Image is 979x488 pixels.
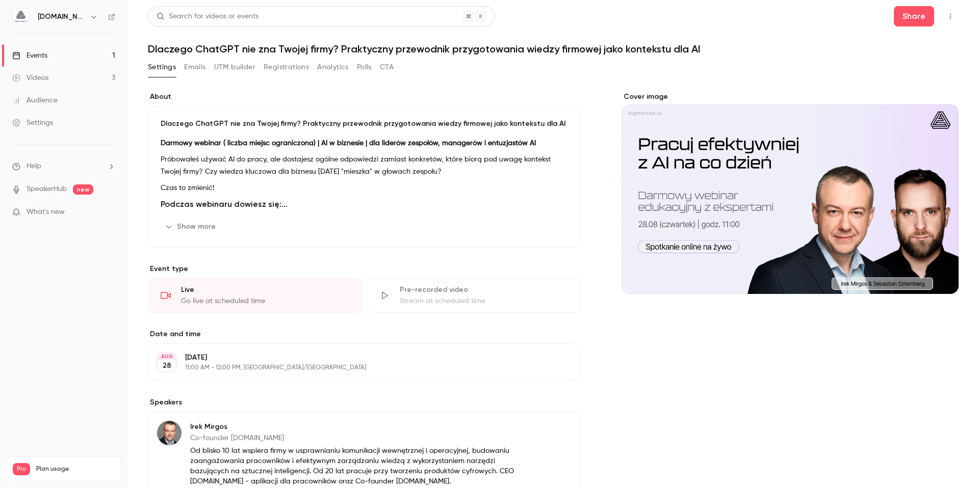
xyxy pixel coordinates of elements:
button: Registrations [264,59,309,75]
img: Irek Mirgos [157,421,182,445]
div: Audience [12,95,58,105]
p: Dlaczego ChatGPT nie zna Twojej firmy? Praktyczny przewodnik przygotowania wiedzy firmowej jako k... [161,119,568,129]
button: Analytics [317,59,349,75]
li: help-dropdown-opener [12,161,115,172]
div: Settings [12,118,53,128]
h1: Dlaczego ChatGPT nie zna Twojej firmy? Praktyczny przewodnik przygotowania wiedzy firmowej jako k... [148,43,959,55]
span: Pro [13,463,30,475]
div: Pre-recorded videoStream at scheduled time [367,278,581,313]
span: new [73,184,93,195]
div: Go live at scheduled time [181,296,350,306]
p: Od blisko 10 lat wspiera firmy w usprawnianiu komunikacji wewnętrznej i operacyjnej, budowaniu za... [190,446,514,486]
div: Search for videos or events [157,11,259,22]
a: SpeakerHub [27,184,67,195]
div: Live [181,285,350,295]
p: Próbowałeś używać AI do pracy, ale dostajesz ogólne odpowiedzi zamiast konkretów, które biorą pod... [161,153,568,178]
section: Cover image [622,92,959,294]
p: Irek Mirgos [190,422,514,432]
span: Plan usage [36,465,115,473]
p: Czas to zmienić! [161,182,568,194]
button: Share [894,6,934,26]
button: Polls [357,59,372,75]
div: Stream at scheduled time [400,296,569,306]
p: 28 [163,361,171,371]
button: Show more [161,219,222,235]
strong: Darmowy webinar ( liczba miejsc ograniczona) | AI w biznesie | dla liderów zespołów, managerów i ... [161,140,536,147]
div: LiveGo live at scheduled time [148,278,363,313]
p: [DATE] [185,353,527,363]
label: About [148,92,581,102]
label: Speakers [148,397,581,408]
span: Help [27,161,41,172]
div: Events [12,50,47,61]
p: Co-founder [DOMAIN_NAME] [190,433,514,443]
div: Videos [12,73,48,83]
button: CTA [380,59,394,75]
p: Event type [148,264,581,274]
button: Emails [184,59,205,75]
img: aigmented.io [13,9,29,25]
span: What's new [27,207,65,218]
label: Cover image [622,92,959,102]
div: AUG [158,353,176,360]
p: 11:00 AM - 12:00 PM, [GEOGRAPHIC_DATA]/[GEOGRAPHIC_DATA] [185,364,527,372]
h2: Podczas webinaru dowiesz się: [161,198,568,210]
h6: [DOMAIN_NAME] [38,12,86,22]
button: UTM builder [214,59,255,75]
button: Settings [148,59,176,75]
div: Pre-recorded video [400,285,569,295]
label: Date and time [148,329,581,339]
